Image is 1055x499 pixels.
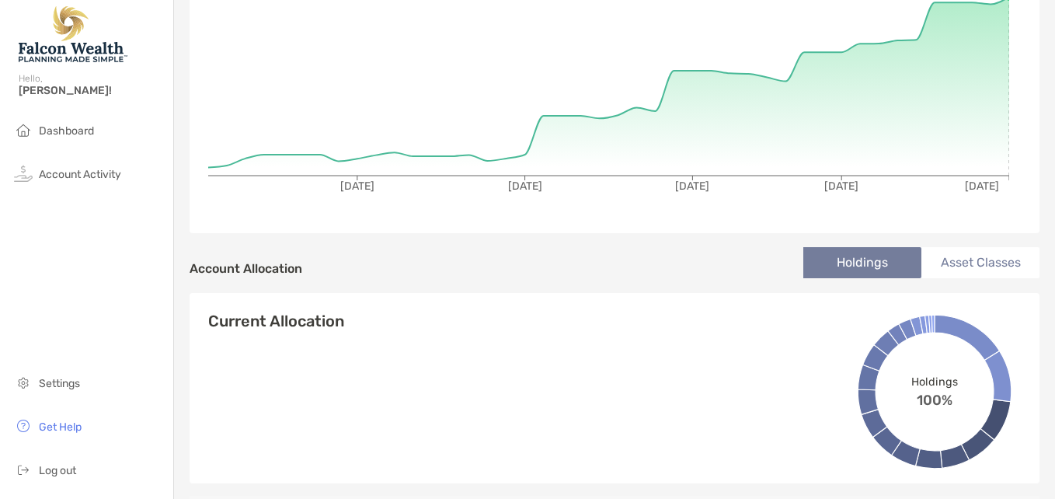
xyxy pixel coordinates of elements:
tspan: [DATE] [965,180,999,193]
span: Holdings [911,375,957,388]
span: Get Help [39,420,82,434]
h4: Account Allocation [190,261,302,276]
span: 100% [917,388,952,408]
tspan: [DATE] [675,180,709,193]
tspan: [DATE] [824,180,858,193]
img: Falcon Wealth Planning Logo [19,6,127,62]
img: household icon [14,120,33,139]
span: Account Activity [39,168,121,181]
img: activity icon [14,164,33,183]
tspan: [DATE] [340,180,374,193]
img: get-help icon [14,417,33,435]
h4: Current Allocation [208,312,344,330]
span: [PERSON_NAME]! [19,84,164,97]
li: Holdings [803,247,921,278]
img: settings icon [14,373,33,392]
img: logout icon [14,460,33,479]
span: Log out [39,464,76,477]
li: Asset Classes [921,247,1039,278]
span: Settings [39,377,80,390]
span: Dashboard [39,124,94,138]
tspan: [DATE] [508,180,542,193]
